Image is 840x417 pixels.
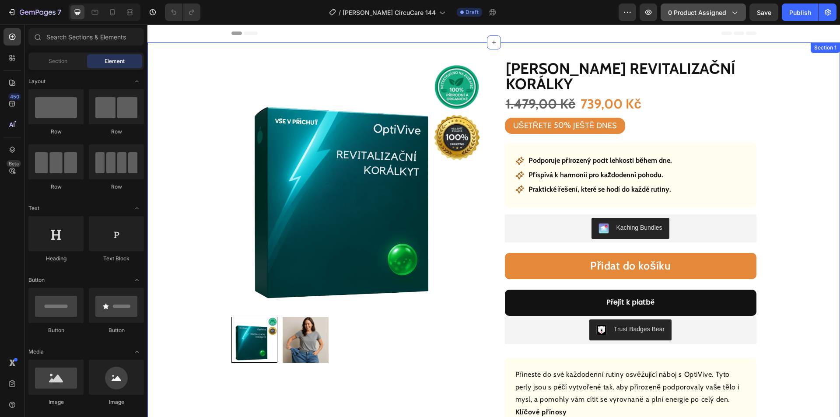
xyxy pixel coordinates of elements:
div: Button [89,326,144,334]
p: Přispívá k harmonii pro každodenní pohodu. [381,144,516,157]
div: Row [28,128,84,136]
span: Element [105,57,125,65]
span: Draft [465,8,479,16]
button: Save [749,4,778,21]
img: KachingBundles.png [451,199,462,209]
button: Přidat do košíku [357,228,609,255]
button: 0 product assigned [661,4,746,21]
div: Trust Badges Bear [466,300,517,309]
button: Kaching Bundles [444,193,521,214]
b: Klíčové přínosy [368,383,420,392]
span: Save [757,9,771,16]
div: Publish [789,8,811,17]
div: Undo/Redo [165,4,200,21]
span: Layout [28,77,45,85]
div: UŠETŘETE [364,95,406,108]
span: Toggle open [130,273,144,287]
span: [PERSON_NAME] CircuCare 144 [343,8,436,17]
div: Row [28,183,84,191]
span: Toggle open [130,345,144,359]
h1: [PERSON_NAME] Revitalizační korálky [357,35,609,68]
div: 1.479,00 Kč [357,70,429,89]
span: Toggle open [130,201,144,215]
input: Search Sections & Elements [28,28,144,46]
div: 450 [8,93,21,100]
span: Text [28,204,39,212]
button: 7 [3,4,65,21]
div: Přidat do košíku [443,233,524,250]
div: Beta [7,160,21,167]
span: Toggle open [130,74,144,88]
button: Trust Badges Bear [442,295,524,316]
p: Praktické řešení, které se hodí do každé rutiny. [381,159,524,172]
div: Text Block [89,255,144,263]
button: Publish [782,4,819,21]
div: Image [89,398,144,406]
div: Row [89,183,144,191]
span: 0 product assigned [668,8,726,17]
span: Media [28,348,44,356]
div: Přejít k platbě [459,272,507,284]
p: 7 [57,7,61,18]
div: 739,00 Kč [432,70,495,89]
button: Přejít k platbě [357,265,609,291]
div: Row [89,128,144,136]
div: Button [28,326,84,334]
div: Heading [28,255,84,263]
div: 50% [406,95,424,107]
p: Přineste do své každodenní rutiny osvěžující náboj s OptiVive. Tyto perly jsou s péčí vytvořené t... [368,346,592,379]
span: Section [49,57,67,65]
img: CLDR_q6erfwCEAE=.png [449,300,459,311]
span: / [339,8,341,17]
p: Podporuje přirozený pocit lehkosti během dne. [381,130,525,143]
span: Button [28,276,45,284]
iframe: Design area [147,25,840,417]
div: Image [28,398,84,406]
div: Section 1 [665,19,691,27]
div: JEŠTĚ DNES [424,95,471,108]
div: Kaching Bundles [469,199,514,208]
